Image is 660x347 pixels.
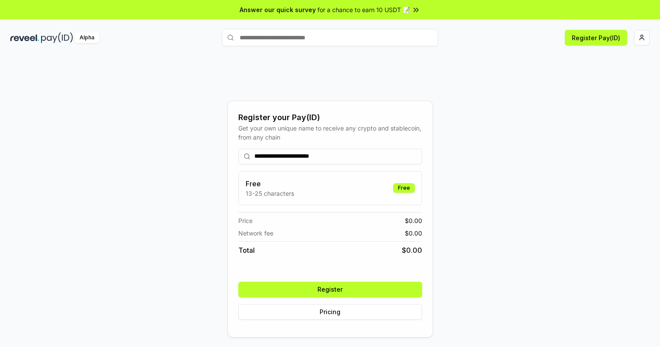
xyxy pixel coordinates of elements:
[565,30,627,45] button: Register Pay(ID)
[41,32,73,43] img: pay_id
[240,5,316,14] span: Answer our quick survey
[402,245,422,255] span: $ 0.00
[405,229,422,238] span: $ 0.00
[238,124,422,142] div: Get your own unique name to receive any crypto and stablecoin, from any chain
[238,245,255,255] span: Total
[246,178,294,189] h3: Free
[238,282,422,297] button: Register
[238,304,422,320] button: Pricing
[238,111,422,124] div: Register your Pay(ID)
[317,5,410,14] span: for a chance to earn 10 USDT 📝
[246,189,294,198] p: 13-25 characters
[238,229,273,238] span: Network fee
[75,32,99,43] div: Alpha
[393,183,415,193] div: Free
[238,216,253,225] span: Price
[405,216,422,225] span: $ 0.00
[10,32,39,43] img: reveel_dark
